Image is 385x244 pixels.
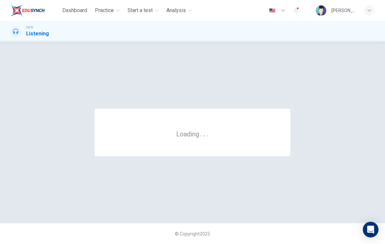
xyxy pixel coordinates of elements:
h6: . [207,128,209,139]
button: Start a test [125,5,161,16]
img: Profile picture [316,5,326,16]
img: en [268,8,276,13]
span: Analysis [166,7,186,14]
img: EduSynch logo [10,4,45,17]
a: EduSynch logo [10,4,60,17]
span: Dashboard [62,7,87,14]
h1: Listening [26,30,49,38]
span: Practice [95,7,114,14]
button: Dashboard [60,5,90,16]
button: Analysis [164,5,194,16]
span: CEFR [26,25,33,30]
h6: . [200,128,202,139]
span: Start a test [128,7,153,14]
h6: . [203,128,206,139]
button: Practice [92,5,122,16]
span: © Copyright 2025 [175,231,210,236]
h6: Loading [176,130,209,138]
div: [PERSON_NAME] [PERSON_NAME] [PERSON_NAME] [331,7,356,14]
div: Open Intercom Messenger [363,222,378,237]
